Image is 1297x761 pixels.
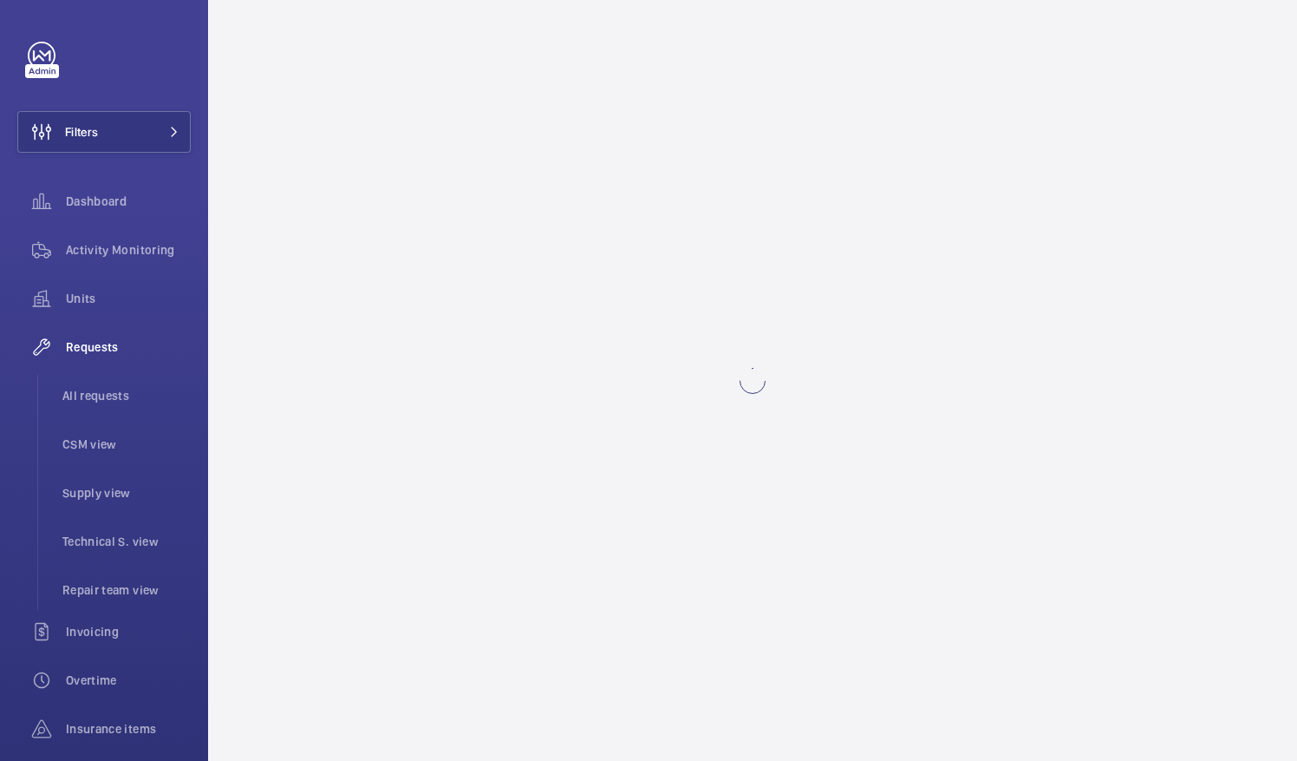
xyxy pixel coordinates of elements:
span: Dashboard [66,193,191,210]
span: Technical S. view [62,533,191,550]
span: Supply view [62,484,191,502]
span: Invoicing [66,623,191,640]
span: Units [66,290,191,307]
button: Filters [17,111,191,153]
span: Insurance items [66,720,191,738]
span: Activity Monitoring [66,241,191,259]
span: Repair team view [62,581,191,599]
span: Overtime [66,672,191,689]
span: Filters [65,123,98,141]
span: Requests [66,338,191,356]
span: All requests [62,387,191,404]
span: CSM view [62,436,191,453]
